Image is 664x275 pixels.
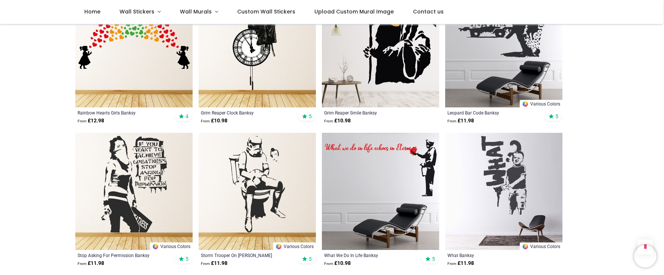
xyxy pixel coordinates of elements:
[199,133,316,250] img: Storm Trooper On Loo Banksy Wall Sticker
[75,133,193,250] img: Stop Asking For Permission Banksy Wall Sticker
[78,252,168,258] a: Stop Asking For Permission Banksy
[201,117,227,125] strong: £ 10.98
[445,133,562,250] img: What Banksy Wall Sticker
[322,133,439,250] img: What We Do In Life Banksy Wall Sticker
[78,117,104,125] strong: £ 12.98
[324,260,351,267] strong: £ 10.98
[78,260,104,267] strong: £ 11.98
[555,113,558,120] span: 5
[324,110,414,116] a: Grim Reaper Smile Banksy
[180,8,212,15] span: Wall Murals
[324,117,351,125] strong: £ 10.98
[522,101,529,107] img: Color Wheel
[520,242,562,250] a: Various Colors
[84,8,100,15] span: Home
[237,8,295,15] span: Custom Wall Stickers
[152,243,159,250] img: Color Wheel
[447,110,538,116] a: Leopard Bar Code Banksy
[201,119,210,123] span: From
[201,252,291,258] a: Storm Trooper On [PERSON_NAME]
[314,8,394,15] span: Upload Custom Mural Image
[309,256,312,262] span: 5
[413,8,444,15] span: Contact us
[447,117,474,125] strong: £ 11.98
[324,119,333,123] span: From
[634,245,657,268] iframe: Brevo live chat
[324,252,414,258] a: What We Do In Life Banksy
[120,8,154,15] span: Wall Stickers
[78,110,168,116] a: Rainbow Hearts Girls Banksy
[447,262,456,266] span: From
[522,243,529,250] img: Color Wheel
[447,252,538,258] a: What Banksy
[185,256,188,262] span: 5
[447,119,456,123] span: From
[309,113,312,120] span: 5
[201,262,210,266] span: From
[78,119,87,123] span: From
[520,100,562,107] a: Various Colors
[324,262,333,266] span: From
[275,243,282,250] img: Color Wheel
[78,262,87,266] span: From
[201,260,227,267] strong: £ 11.98
[273,242,316,250] a: Various Colors
[185,113,188,120] span: 4
[432,256,435,262] span: 5
[150,242,193,250] a: Various Colors
[201,110,291,116] a: Grim Reaper Clock Banksy
[447,260,474,267] strong: £ 11.98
